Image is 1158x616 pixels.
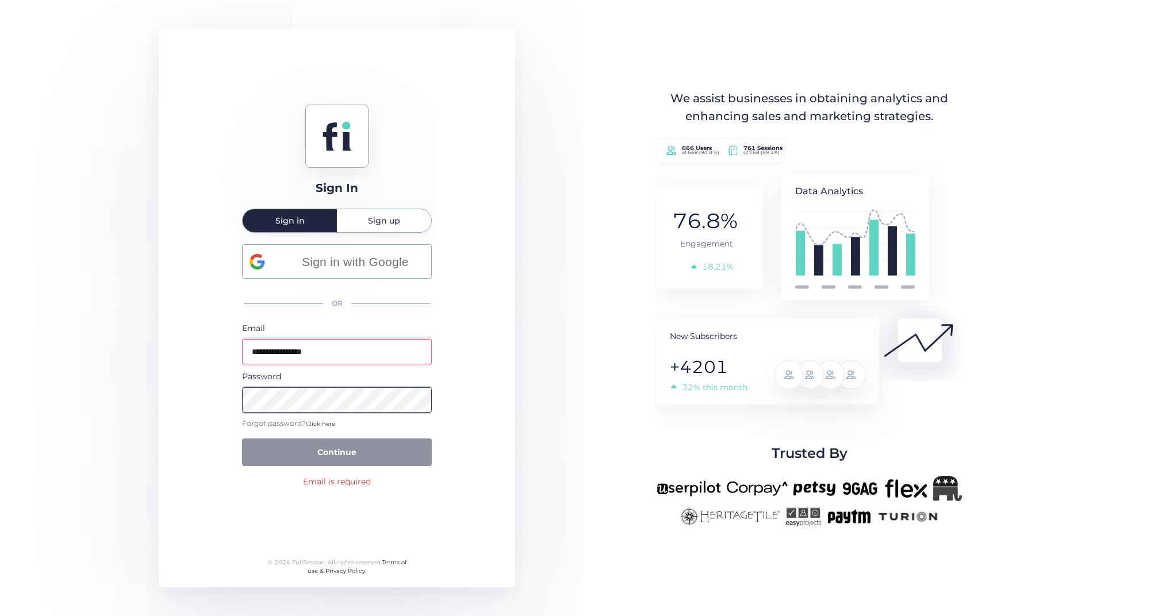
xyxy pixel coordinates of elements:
tspan: of 768 (99.1%) [743,149,780,155]
img: petsy-new.png [793,476,835,501]
div: OR [242,291,432,316]
tspan: of 668 (90.0 %) [681,149,719,155]
img: userpilot-new.png [657,476,721,501]
div: Forgot password? [242,418,432,429]
div: © 2024 FullSession. All rights reserved. [263,558,412,576]
div: Email is required [303,475,371,488]
div: Email [242,322,432,334]
div: Sign In [316,179,358,197]
img: heritagetile-new.png [680,507,780,526]
span: Sign in [275,217,305,225]
img: easyprojects-new.png [785,507,821,526]
img: Republicanlogo-bw.png [933,476,962,501]
div: We assist businesses in obtaining analytics and enhancing sales and marketing strategies. [658,90,961,126]
img: paytm-new.png [827,507,871,526]
tspan: +4201 [670,356,728,378]
img: turion-new.png [877,507,940,526]
tspan: 761 Sessions [743,144,783,152]
tspan: 18,21% [702,261,734,271]
tspan: New Subscribers [670,330,737,341]
img: 9gag-new.png [841,476,879,501]
tspan: 32% this month [682,382,747,392]
span: Sign up [368,217,400,225]
span: Sign in with Google [286,252,424,271]
a: Terms of use & Privacy Policy. [308,559,407,575]
tspan: Engagement [680,238,733,249]
img: corpay-new.png [727,476,788,501]
tspan: Data Analytics [795,186,863,197]
span: Trusted By [772,442,848,464]
tspan: 666 Users [681,144,712,152]
img: flex-new.png [885,476,927,501]
button: Continue [242,438,432,466]
div: Password [242,370,432,383]
span: Click here [306,420,335,428]
tspan: 76.8% [673,207,738,233]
